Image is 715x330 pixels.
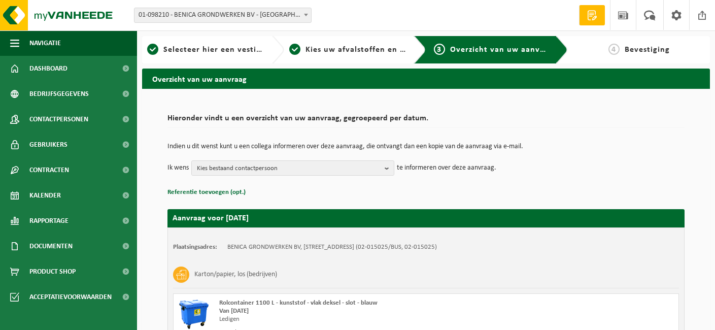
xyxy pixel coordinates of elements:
[173,214,249,222] strong: Aanvraag voor [DATE]
[29,107,88,132] span: Contactpersonen
[29,132,67,157] span: Gebruikers
[29,56,67,81] span: Dashboard
[227,243,437,251] td: BENICA GRONDWERKEN BV, [STREET_ADDRESS] (02-015025/BUS, 02-015025)
[167,114,685,128] h2: Hieronder vindt u een overzicht van uw aanvraag, gegroepeerd per datum.
[147,44,264,56] a: 1Selecteer hier een vestiging
[219,308,249,314] strong: Van [DATE]
[147,44,158,55] span: 1
[167,143,685,150] p: Indien u dit wenst kunt u een collega informeren over deze aanvraag, die ontvangt dan een kopie v...
[434,44,445,55] span: 3
[289,44,406,56] a: 2Kies uw afvalstoffen en recipiënten
[29,284,112,310] span: Acceptatievoorwaarden
[191,160,394,176] button: Kies bestaand contactpersoon
[29,234,73,259] span: Documenten
[29,183,61,208] span: Kalender
[134,8,312,23] span: 01-098210 - BENICA GRONDWERKEN BV - MOERBEKE-WAAS
[163,46,273,54] span: Selecteer hier een vestiging
[289,44,300,55] span: 2
[179,299,209,329] img: WB-1100-HPE-BE-04.png
[194,267,277,283] h3: Karton/papier, los (bedrijven)
[397,160,496,176] p: te informeren over deze aanvraag.
[219,300,378,306] span: Rolcontainer 1100 L - kunststof - vlak deksel - slot - blauw
[29,81,89,107] span: Bedrijfsgegevens
[219,315,467,323] div: Ledigen
[450,46,557,54] span: Overzicht van uw aanvraag
[625,46,670,54] span: Bevestiging
[305,46,445,54] span: Kies uw afvalstoffen en recipiënten
[608,44,620,55] span: 4
[29,259,76,284] span: Product Shop
[134,8,311,22] span: 01-098210 - BENICA GRONDWERKEN BV - MOERBEKE-WAAS
[167,186,246,199] button: Referentie toevoegen (opt.)
[197,161,381,176] span: Kies bestaand contactpersoon
[142,69,710,88] h2: Overzicht van uw aanvraag
[29,208,69,234] span: Rapportage
[29,157,69,183] span: Contracten
[29,30,61,56] span: Navigatie
[173,244,217,250] strong: Plaatsingsadres:
[167,160,189,176] p: Ik wens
